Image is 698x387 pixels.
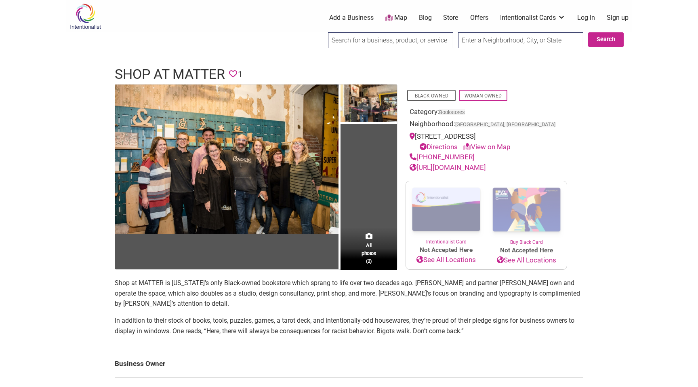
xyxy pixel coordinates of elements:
a: View on Map [463,143,511,151]
img: Shop at MATTER [341,85,397,124]
a: Directions [420,143,458,151]
input: Search for a business, product, or service [328,32,453,48]
a: Store [443,13,458,22]
div: Neighborhood: [410,119,563,131]
span: 1 [238,68,242,80]
button: Search [588,32,624,47]
a: Map [385,13,407,23]
a: [PHONE_NUMBER] [410,153,475,161]
a: Intentionalist Card [406,181,486,245]
a: Bookstores [439,109,465,115]
a: Blog [419,13,432,22]
a: See All Locations [486,255,567,266]
a: Woman-Owned [465,93,502,99]
span: In addition to their stock of books, tools, puzzles, games, a tarot deck, and intentionally-odd h... [115,317,574,335]
span: Not Accepted Here [406,245,486,255]
span: Not Accepted Here [486,246,567,255]
a: Intentionalist Cards [500,13,566,22]
span: [GEOGRAPHIC_DATA], [GEOGRAPHIC_DATA] [455,122,555,127]
input: Enter a Neighborhood, City, or State [458,32,583,48]
a: [URL][DOMAIN_NAME] [410,163,486,171]
img: Intentionalist [66,3,105,30]
span: All photos (2) [362,241,376,264]
img: Shop at MATTER [115,85,338,234]
a: Sign up [607,13,629,22]
div: [STREET_ADDRESS] [410,131,563,152]
a: Offers [470,13,488,22]
h1: Shop at MATTER [115,65,225,84]
span: Shop at MATTER is [US_STATE]’s only Black-owned bookstore which sprang to life over two decades a... [115,279,580,307]
td: Business Owner [115,351,583,377]
img: Buy Black Card [486,181,567,239]
a: Log In [577,13,595,22]
a: Black-Owned [415,93,448,99]
a: Add a Business [329,13,374,22]
a: Buy Black Card [486,181,567,246]
a: See All Locations [406,255,486,265]
img: Intentionalist Card [406,181,486,238]
div: Category: [410,107,563,119]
